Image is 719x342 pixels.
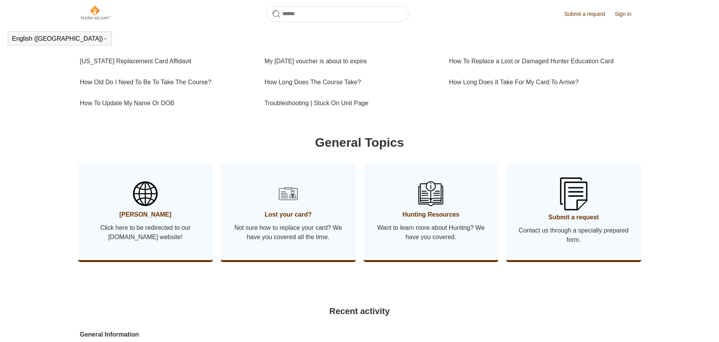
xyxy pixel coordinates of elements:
[12,35,108,42] button: English ([GEOGRAPHIC_DATA])
[506,163,641,260] a: Submit a request Contact us through a specially prepared form.
[560,177,587,210] img: 01HZPCYSSKB2GCFG1V3YA1JVB9
[232,210,344,219] span: Lost your card?
[265,93,437,114] a: Troubleshooting | Stuck On Unit Page
[80,51,253,72] a: [US_STATE] Replacement Card Affidavit
[266,6,409,22] input: Search
[90,223,202,242] span: Click here to be redirected to our [DOMAIN_NAME] website!
[78,163,213,260] a: [PERSON_NAME] Click here to be redirected to our [DOMAIN_NAME] website!
[80,5,111,20] img: Hunter-Ed Help Center home page
[375,223,487,242] span: Want to learn more about Hunting? We have you covered.
[221,163,356,260] a: Lost your card? Not sure how to replace your card? We have you covered all the time.
[80,72,253,93] a: How Old Do I Need To Be To Take The Course?
[80,93,253,114] a: How To Update My Name Or DOB
[80,305,639,318] h2: Recent activity
[364,163,499,260] a: Hunting Resources Want to learn more about Hunting? We have you covered.
[564,10,613,18] a: Submit a request
[90,210,202,219] span: [PERSON_NAME]
[375,210,487,219] span: Hunting Resources
[265,72,437,93] a: How Long Does The Course Take?
[449,72,634,93] a: How Long Does It Take For My Card To Arrive?
[418,181,443,206] img: 01HZPCYSN9AJKKHAEXNV8VQ106
[232,223,344,242] span: Not sure how to replace your card? We have you covered all the time.
[276,181,301,206] img: 01HZPCYSH6ZB6VTWVB6HCD0F6B
[615,10,639,18] a: Sign in
[265,51,437,72] a: My [DATE] voucher is about to expire
[518,226,630,245] span: Contact us through a specially prepared form.
[80,133,639,152] h1: General Topics
[449,51,634,72] a: How To Replace a Lost or Damaged Hunter Education Card
[80,330,472,339] a: General Information
[133,181,158,206] img: 01HZPCYSBW5AHTQ31RY2D2VRJS
[518,213,630,222] span: Submit a request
